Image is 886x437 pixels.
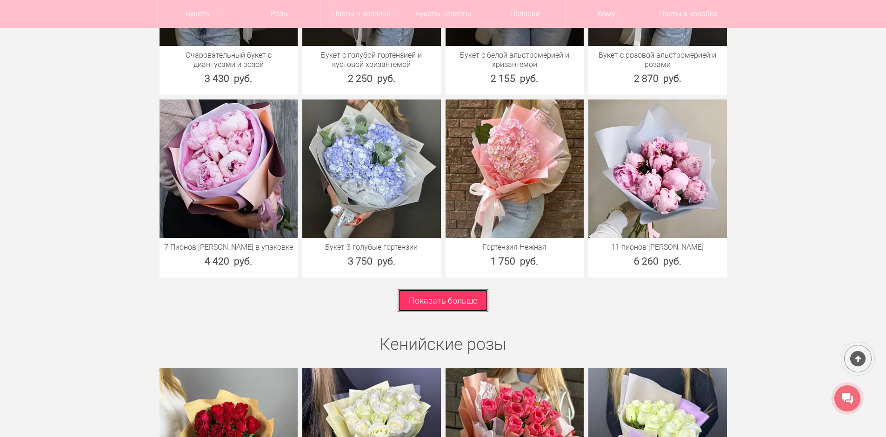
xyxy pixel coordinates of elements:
[380,335,506,354] a: Кенийские розы
[446,99,584,238] img: Гортензия Нежная
[164,243,293,252] a: 7 Пионов [PERSON_NAME] в упаковке
[307,51,436,69] a: Букет с голубой гортензией и кустовой хризантемой
[302,99,441,238] img: Букет 3 голубые гортензии
[398,289,488,312] a: Показать больше
[450,243,580,252] a: Гортензия Нежная
[446,72,584,86] div: 2 155 руб.
[593,243,722,252] a: 11 пионов [PERSON_NAME]
[446,254,584,268] div: 1 750 руб.
[302,254,441,268] div: 3 750 руб.
[164,51,293,69] a: Очаровательный букет с диантусами и розой
[160,72,298,86] div: 3 430 руб.
[588,254,727,268] div: 6 260 руб.
[160,99,298,238] img: 7 Пионов Сара Бернар в упаковке
[160,254,298,268] div: 4 420 руб.
[588,72,727,86] div: 2 870 руб.
[302,72,441,86] div: 2 250 руб.
[588,99,727,238] img: 11 пионов Сара Бернар
[307,243,436,252] a: Букет 3 голубые гортензии
[593,51,722,69] a: Букет с розовой альстромерией и розами
[450,51,580,69] a: Букет с белой альстромерией и хризантемой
